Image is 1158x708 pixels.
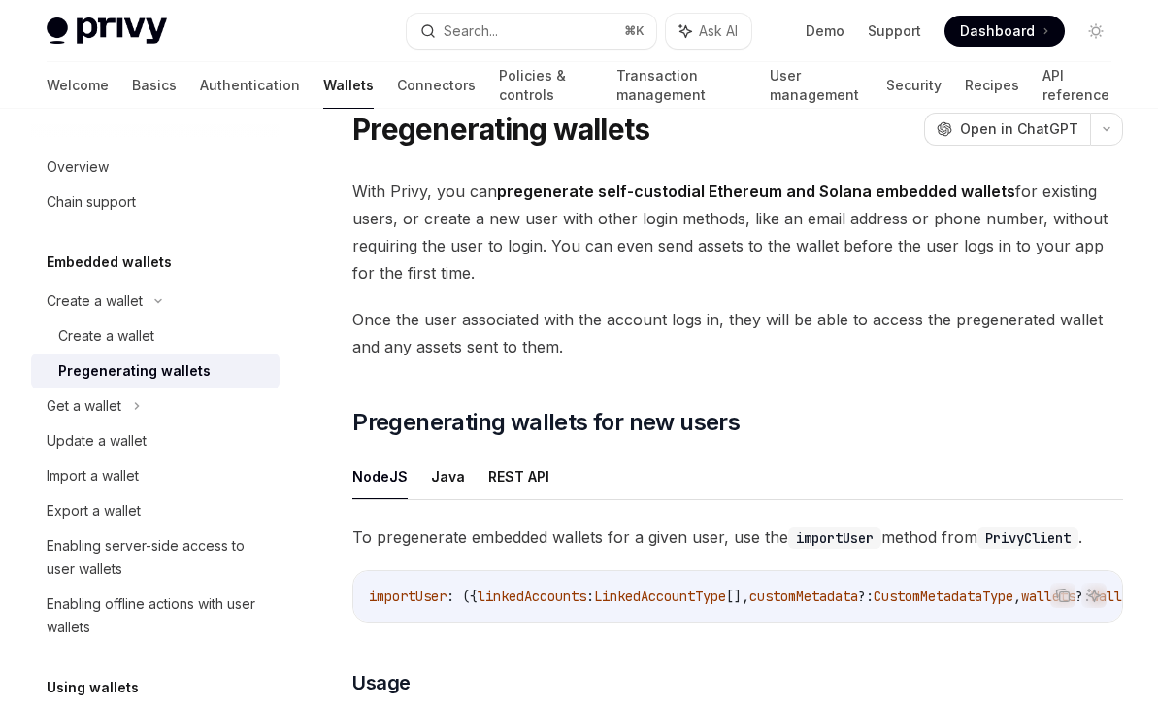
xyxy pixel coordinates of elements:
[200,62,300,109] a: Authentication
[31,458,280,493] a: Import a wallet
[47,499,141,523] div: Export a wallet
[788,527,881,549] code: importUser
[47,429,147,453] div: Update a wallet
[58,324,154,348] div: Create a wallet
[47,394,121,418] div: Get a wallet
[323,62,374,109] a: Wallets
[726,588,749,605] span: [],
[352,306,1123,360] span: Once the user associated with the account logs in, they will be able to access the pregenerated w...
[770,62,863,109] a: User management
[699,21,738,41] span: Ask AI
[447,588,478,605] span: : ({
[1021,588,1075,605] span: wallets
[352,454,408,499] button: NodeJS
[868,21,921,41] a: Support
[666,14,751,49] button: Ask AI
[924,113,1090,146] button: Open in ChatGPT
[31,150,280,185] a: Overview
[47,534,268,581] div: Enabling server-side access to user wallets
[31,528,280,587] a: Enabling server-side access to user wallets
[31,319,280,354] a: Create a wallet
[478,588,586,605] span: linkedAccounts
[749,588,858,605] span: customMetadata
[886,62,942,109] a: Security
[58,359,211,383] div: Pregenerating wallets
[1081,583,1107,608] button: Ask AI
[624,23,645,39] span: ⌘ K
[1050,583,1075,608] button: Copy the contents from the code block
[1075,588,1091,605] span: ?:
[431,454,465,499] button: Java
[352,669,411,696] span: Usage
[31,354,280,388] a: Pregenerating wallets
[369,588,447,605] span: importUser
[616,62,746,109] a: Transaction management
[47,592,268,639] div: Enabling offline actions with user wallets
[407,14,656,49] button: Search...⌘K
[47,17,167,45] img: light logo
[1042,62,1111,109] a: API reference
[31,423,280,458] a: Update a wallet
[47,289,143,313] div: Create a wallet
[47,190,136,214] div: Chain support
[31,493,280,528] a: Export a wallet
[352,112,649,147] h1: Pregenerating wallets
[944,16,1065,47] a: Dashboard
[47,464,139,488] div: Import a wallet
[594,588,726,605] span: LinkedAccountType
[1013,588,1021,605] span: ,
[1080,16,1111,47] button: Toggle dark mode
[31,587,280,645] a: Enabling offline actions with user wallets
[806,21,844,41] a: Demo
[586,588,594,605] span: :
[47,676,139,699] h5: Using wallets
[397,62,476,109] a: Connectors
[352,523,1123,551] span: To pregenerate embedded wallets for a given user, use the method from .
[444,19,498,43] div: Search...
[488,454,549,499] button: REST API
[858,588,874,605] span: ?:
[497,182,1015,201] strong: pregenerate self-custodial Ethereum and Solana embedded wallets
[960,119,1078,139] span: Open in ChatGPT
[47,251,172,274] h5: Embedded wallets
[977,527,1078,549] code: PrivyClient
[499,62,593,109] a: Policies & controls
[874,588,1013,605] span: CustomMetadataType
[352,407,740,438] span: Pregenerating wallets for new users
[47,62,109,109] a: Welcome
[965,62,1019,109] a: Recipes
[47,155,109,179] div: Overview
[960,21,1035,41] span: Dashboard
[132,62,177,109] a: Basics
[31,185,280,219] a: Chain support
[352,178,1123,287] span: With Privy, you can for existing users, or create a new user with other login methods, like an em...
